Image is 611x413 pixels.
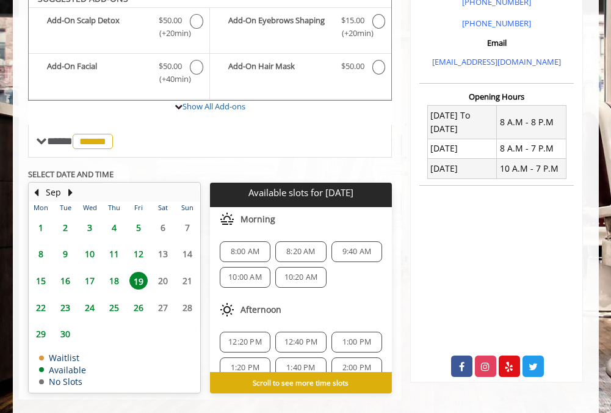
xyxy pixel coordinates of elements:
th: Wed [78,202,102,214]
a: [PHONE_NUMBER] [462,18,531,29]
td: Select day3 [78,214,102,241]
td: Select day17 [78,268,102,294]
td: Select day15 [29,268,54,294]
td: Select day26 [126,294,151,321]
th: Fri [126,202,151,214]
img: afternoon slots [220,302,234,317]
td: [DATE] [427,139,496,158]
span: 12:40 PM [284,337,318,347]
td: Select day4 [102,214,126,241]
td: Select day19 [126,268,151,294]
th: Sat [151,202,175,214]
td: [DATE] [427,159,496,178]
span: 24 [81,299,99,316]
td: Select day8 [29,241,54,268]
td: Select day22 [29,294,54,321]
div: 12:40 PM [275,332,326,353]
a: Show All Add-ons [183,101,245,112]
td: Select day30 [53,321,78,348]
span: 2 [56,219,74,236]
th: Mon [29,202,54,214]
td: No Slots [39,377,86,386]
div: 2:00 PM [331,357,382,378]
td: Select day25 [102,294,126,321]
span: 15 [32,272,50,290]
td: Select day12 [126,241,151,268]
span: 3 [81,219,99,236]
span: 1:40 PM [286,363,315,373]
td: 8 A.M - 8 P.M [497,105,566,139]
h3: Opening Hours [419,92,574,101]
th: Tue [53,202,78,214]
span: 29 [32,325,50,343]
img: morning slots [220,212,234,227]
td: Select day1 [29,214,54,241]
div: 10:20 AM [275,267,326,288]
span: 2:00 PM [342,363,371,373]
td: Select day29 [29,321,54,348]
td: Waitlist [39,353,86,362]
div: 1:20 PM [220,357,270,378]
span: 10 [81,245,99,263]
button: Next Month [66,186,76,199]
span: 17 [81,272,99,290]
div: 1:40 PM [275,357,326,378]
span: 8 [32,245,50,263]
span: Morning [240,214,275,224]
div: 9:40 AM [331,241,382,262]
span: 4 [105,219,123,236]
span: 18 [105,272,123,290]
span: 9:40 AM [342,247,371,257]
span: 1:20 PM [231,363,259,373]
button: Previous Month [32,186,42,199]
span: 25 [105,299,123,316]
p: Available slots for [DATE] [215,188,387,198]
div: 10:00 AM [220,267,270,288]
td: Select day18 [102,268,126,294]
td: Available [39,365,86,375]
td: Select day2 [53,214,78,241]
span: Afternoon [240,305,281,315]
button: Sep [46,186,61,199]
td: 8 A.M - 7 P.M [497,139,566,158]
span: 22 [32,299,50,316]
span: 12 [129,245,148,263]
td: Select day10 [78,241,102,268]
div: 1:00 PM [331,332,382,353]
span: 9 [56,245,74,263]
td: Select day9 [53,241,78,268]
td: Select day5 [126,214,151,241]
td: [DATE] To [DATE] [427,105,496,139]
div: 8:00 AM [220,241,270,262]
th: Sun [175,202,200,214]
span: 12:20 PM [228,337,262,347]
span: 1:00 PM [342,337,371,347]
span: 11 [105,245,123,263]
div: 8:20 AM [275,241,326,262]
div: 12:20 PM [220,332,270,353]
span: 10:20 AM [284,272,318,282]
td: 10 A.M - 7 P.M [497,159,566,178]
td: Select day23 [53,294,78,321]
span: 8:00 AM [231,247,259,257]
span: 23 [56,299,74,316]
b: Scroll to see more time slots [253,378,349,387]
td: Select day24 [78,294,102,321]
td: Select day16 [53,268,78,294]
span: 1 [32,219,50,236]
b: SELECT DATE AND TIME [28,169,114,180]
span: 5 [129,219,148,236]
span: 16 [56,272,74,290]
span: 26 [129,299,148,316]
td: Select day11 [102,241,126,268]
h3: Email [422,38,571,47]
th: Thu [102,202,126,214]
span: 30 [56,325,74,343]
span: 10:00 AM [228,272,262,282]
a: [EMAIL_ADDRESS][DOMAIN_NAME] [432,56,561,67]
span: 19 [129,272,148,290]
span: 8:20 AM [286,247,315,257]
